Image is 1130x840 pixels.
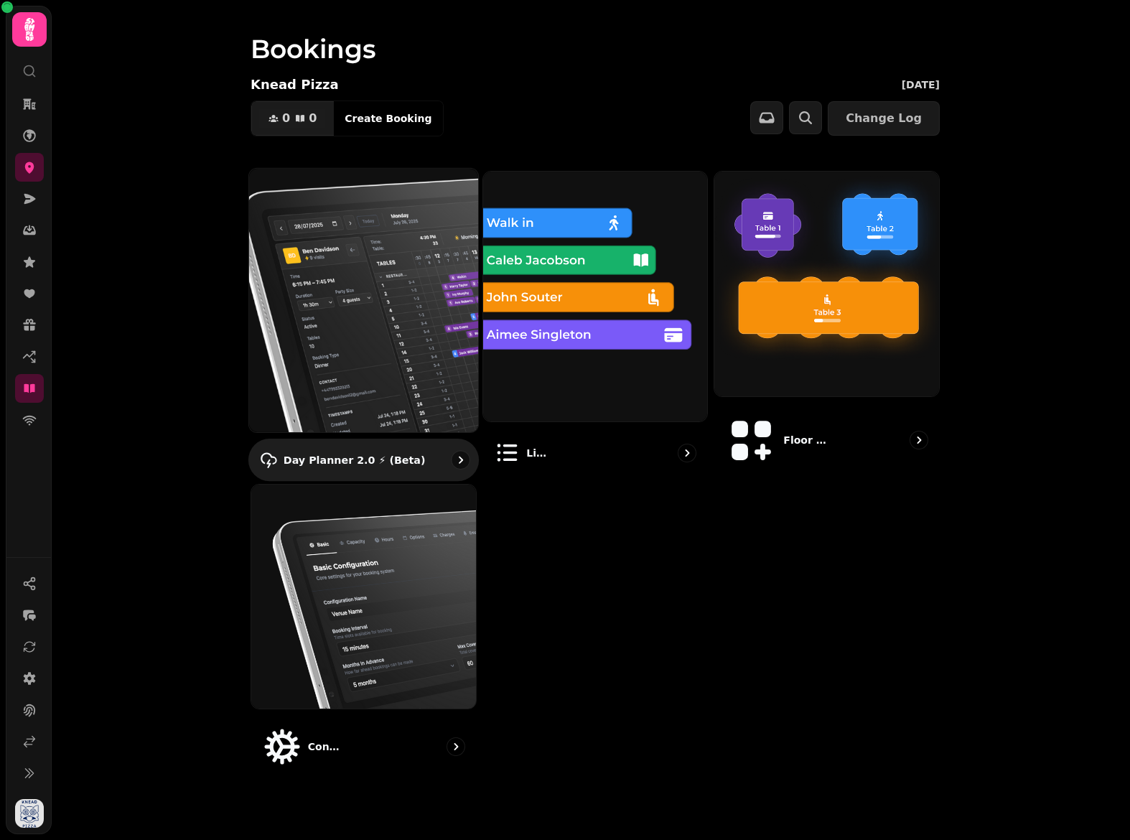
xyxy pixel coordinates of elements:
img: Day Planner 2.0 ⚡ (Beta) [238,155,490,445]
svg: go to [912,433,926,447]
span: 0 [309,113,317,124]
svg: go to [453,452,467,467]
span: Create Booking [345,113,431,123]
p: Configuration [308,739,345,754]
img: User avatar [15,799,44,828]
img: Configuration [251,485,476,709]
svg: go to [680,446,694,460]
button: Change Log [828,101,940,136]
button: 00 [251,101,334,136]
span: Change Log [846,113,922,124]
img: Floor Plans (beta) [714,172,939,396]
a: ConfigurationConfiguration [251,484,477,778]
p: Day Planner 2.0 ⚡ (Beta) [284,452,426,467]
button: User avatar [12,799,47,828]
a: Day Planner 2.0 ⚡ (Beta)Day Planner 2.0 ⚡ (Beta) [248,168,479,481]
p: Floor Plans (beta) [783,433,833,447]
p: Knead Pizza [251,75,339,95]
p: [DATE] [902,78,940,92]
svg: go to [449,739,463,754]
img: List view [483,172,708,421]
a: List viewList view [482,171,709,478]
a: Floor Plans (beta)Floor Plans (beta) [714,171,940,478]
span: 0 [282,113,290,124]
button: Create Booking [333,101,443,136]
p: List view [526,446,551,460]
